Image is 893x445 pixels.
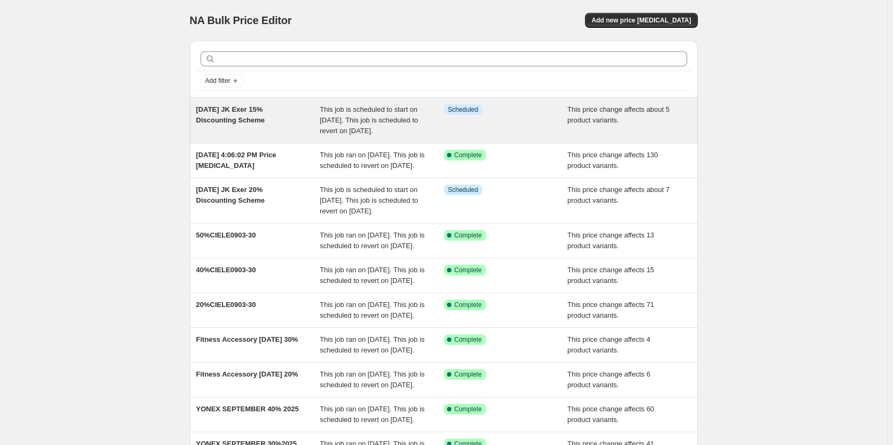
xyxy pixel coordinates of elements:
[567,335,650,354] span: This price change affects 4 product variants.
[196,405,299,413] span: YONEX SEPTEMBER 40% 2025
[567,266,654,285] span: This price change affects 15 product variants.
[201,74,243,87] button: Add filter
[320,266,425,285] span: This job ran on [DATE]. This job is scheduled to revert on [DATE].
[455,370,482,379] span: Complete
[196,186,265,204] span: [DATE] JK Exer 20% Discounting Scheme
[196,105,265,124] span: [DATE] JK Exer 15% Discounting Scheme
[196,151,276,170] span: [DATE] 4:06:02 PM Price [MEDICAL_DATA]
[567,405,654,424] span: This price change affects 60 product variants.
[320,370,425,389] span: This job ran on [DATE]. This job is scheduled to revert on [DATE].
[455,151,482,159] span: Complete
[320,186,418,215] span: This job is scheduled to start on [DATE]. This job is scheduled to revert on [DATE].
[567,186,669,204] span: This price change affects about 7 product variants.
[585,13,697,28] button: Add new price [MEDICAL_DATA]
[320,301,425,319] span: This job ran on [DATE]. This job is scheduled to revert on [DATE].
[320,231,425,250] span: This job ran on [DATE]. This job is scheduled to revert on [DATE].
[190,14,292,26] span: NA Bulk Price Editor
[591,16,691,25] span: Add new price [MEDICAL_DATA]
[455,335,482,344] span: Complete
[567,370,650,389] span: This price change affects 6 product variants.
[196,301,256,309] span: 20%CIELE0903-30
[320,105,418,135] span: This job is scheduled to start on [DATE]. This job is scheduled to revert on [DATE].
[320,335,425,354] span: This job ran on [DATE]. This job is scheduled to revert on [DATE].
[455,266,482,274] span: Complete
[196,370,298,378] span: Fitness Accessory [DATE] 20%
[448,105,479,114] span: Scheduled
[196,231,256,239] span: 50%CIELE0903-30
[567,151,658,170] span: This price change affects 130 product variants.
[455,301,482,309] span: Complete
[567,105,669,124] span: This price change affects about 5 product variants.
[455,405,482,413] span: Complete
[320,151,425,170] span: This job ran on [DATE]. This job is scheduled to revert on [DATE].
[455,231,482,240] span: Complete
[196,335,298,343] span: Fitness Accessory [DATE] 30%
[320,405,425,424] span: This job ran on [DATE]. This job is scheduled to revert on [DATE].
[205,76,230,85] span: Add filter
[448,186,479,194] span: Scheduled
[196,266,256,274] span: 40%CIELE0903-30
[567,231,654,250] span: This price change affects 13 product variants.
[567,301,654,319] span: This price change affects 71 product variants.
